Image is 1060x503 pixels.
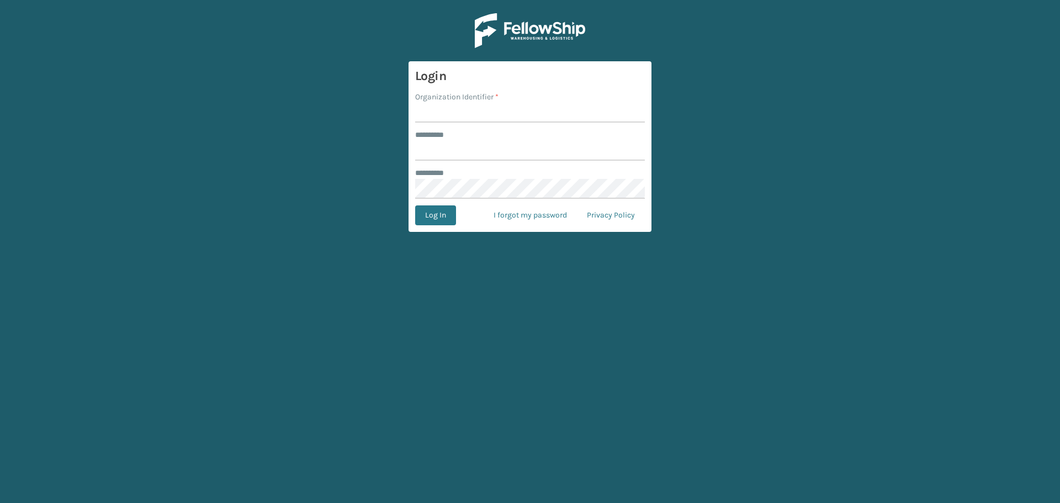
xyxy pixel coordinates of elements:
[484,205,577,225] a: I forgot my password
[577,205,645,225] a: Privacy Policy
[415,205,456,225] button: Log In
[415,68,645,84] h3: Login
[415,91,499,103] label: Organization Identifier
[475,13,585,48] img: Logo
